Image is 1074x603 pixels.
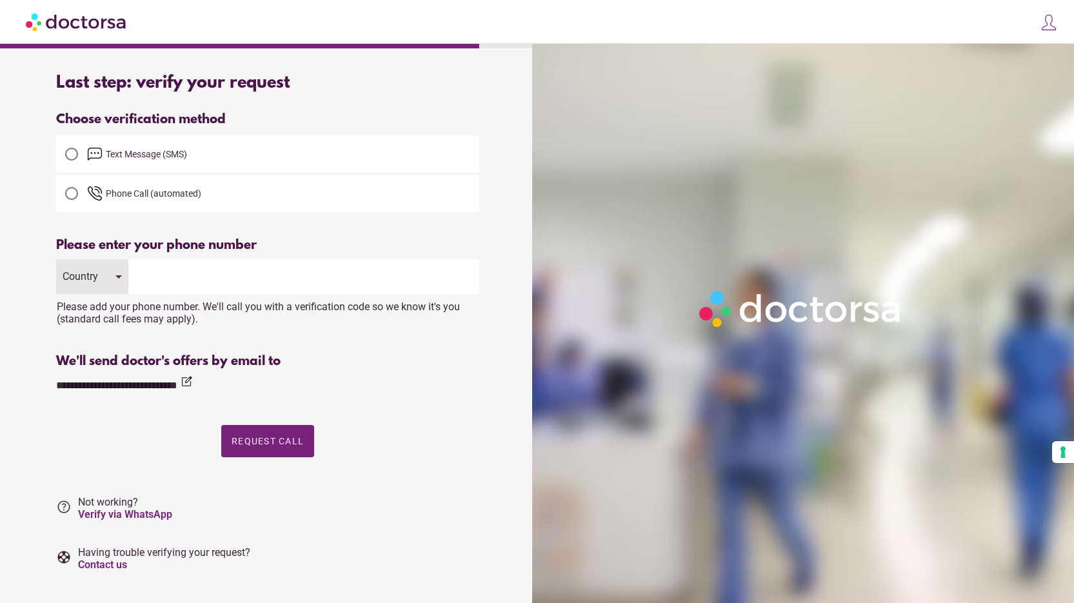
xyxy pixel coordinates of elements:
i: edit_square [180,375,193,388]
div: Please enter your phone number [56,238,479,253]
img: icons8-customer-100.png [1040,14,1058,32]
span: Not working? [78,496,172,520]
i: support [56,549,72,565]
span: Phone Call (automated) [106,188,201,199]
img: Doctorsa.com [26,7,128,36]
button: Your consent preferences for tracking technologies [1052,441,1074,463]
div: Country [63,270,103,282]
span: Text Message (SMS) [106,149,187,159]
a: Verify via WhatsApp [78,508,172,520]
img: Logo-Doctorsa-trans-White-partial-flat.png [693,285,908,333]
img: phone [87,186,103,201]
i: help [56,499,72,515]
div: Last step: verify your request [56,74,479,93]
div: We'll send doctor's offers by email to [56,354,479,369]
button: Request Call [221,425,314,457]
a: Contact us [78,559,127,571]
img: email [87,146,103,162]
div: Choose verification method [56,112,479,127]
div: Please add your phone number. We'll call you with a verification code so we know it's you (standa... [56,294,479,325]
span: Request Call [232,436,304,446]
span: Having trouble verifying your request? [78,546,250,571]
